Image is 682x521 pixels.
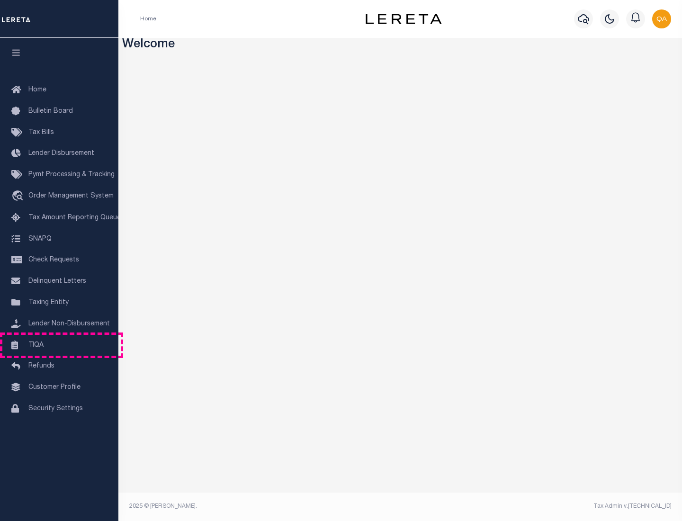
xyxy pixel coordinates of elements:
[122,502,401,511] div: 2025 © [PERSON_NAME].
[28,171,115,178] span: Pymt Processing & Tracking
[28,215,121,221] span: Tax Amount Reporting Queue
[28,129,54,136] span: Tax Bills
[28,235,52,242] span: SNAPQ
[28,257,79,263] span: Check Requests
[28,278,86,285] span: Delinquent Letters
[407,502,672,511] div: Tax Admin v.[TECHNICAL_ID]
[122,38,679,53] h3: Welcome
[652,9,671,28] img: svg+xml;base64,PHN2ZyB4bWxucz0iaHR0cDovL3d3dy53My5vcmcvMjAwMC9zdmciIHBvaW50ZXItZXZlbnRzPSJub25lIi...
[366,14,441,24] img: logo-dark.svg
[28,87,46,93] span: Home
[28,299,69,306] span: Taxing Entity
[28,363,54,369] span: Refunds
[28,384,81,391] span: Customer Profile
[28,193,114,199] span: Order Management System
[28,108,73,115] span: Bulletin Board
[28,150,94,157] span: Lender Disbursement
[28,321,110,327] span: Lender Non-Disbursement
[11,190,27,203] i: travel_explore
[28,341,44,348] span: TIQA
[140,15,156,23] li: Home
[28,405,83,412] span: Security Settings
